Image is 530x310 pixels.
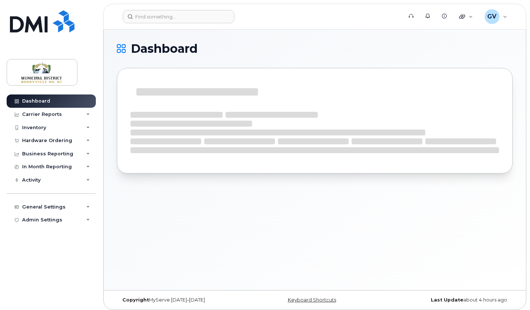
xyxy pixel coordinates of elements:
strong: Last Update [431,297,463,303]
div: MyServe [DATE]–[DATE] [117,297,249,303]
div: about 4 hours ago [381,297,513,303]
a: Keyboard Shortcuts [288,297,336,303]
strong: Copyright [122,297,149,303]
span: Dashboard [131,43,198,54]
